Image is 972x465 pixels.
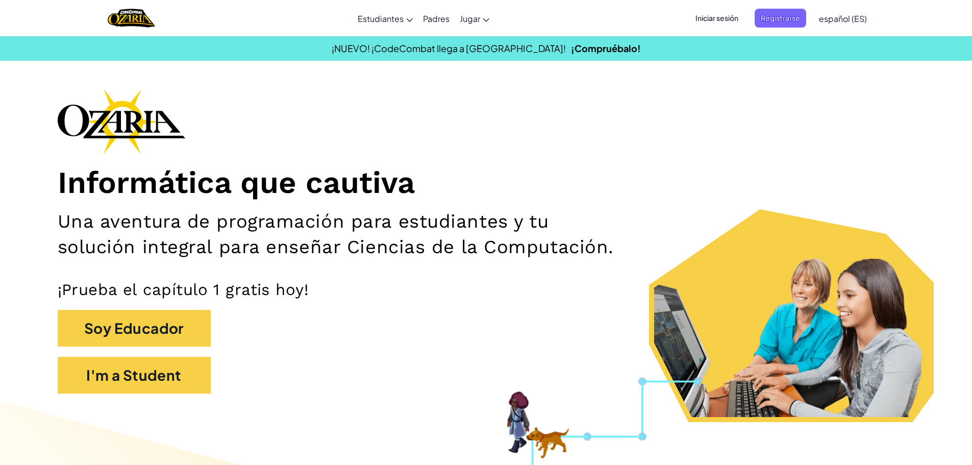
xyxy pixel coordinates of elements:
[332,42,566,54] span: ¡NUEVO! ¡CodeCombat llega a [GEOGRAPHIC_DATA]!
[755,9,806,28] button: Registrarse
[571,42,641,54] a: ¡Compruébalo!
[58,209,632,259] h2: Una aventura de programación para estudiantes y tu solución integral para enseñar Ciencias de la ...
[108,8,155,29] img: Home
[353,5,418,32] a: Estudiantes
[108,8,155,29] a: Ozaria by CodeCombat logo
[814,5,872,32] a: español (ES)
[460,13,480,24] span: Jugar
[58,310,211,347] button: Soy Educador
[58,280,915,300] p: ¡Prueba el capítulo 1 gratis hoy!
[819,13,867,24] span: español (ES)
[689,9,744,28] button: Iniciar sesión
[58,164,915,202] h1: Informática que cautiva
[358,13,404,24] span: Estudiantes
[58,357,211,394] button: I'm a Student
[455,5,494,32] a: Jugar
[418,5,455,32] a: Padres
[58,89,185,154] img: Ozaria branding logo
